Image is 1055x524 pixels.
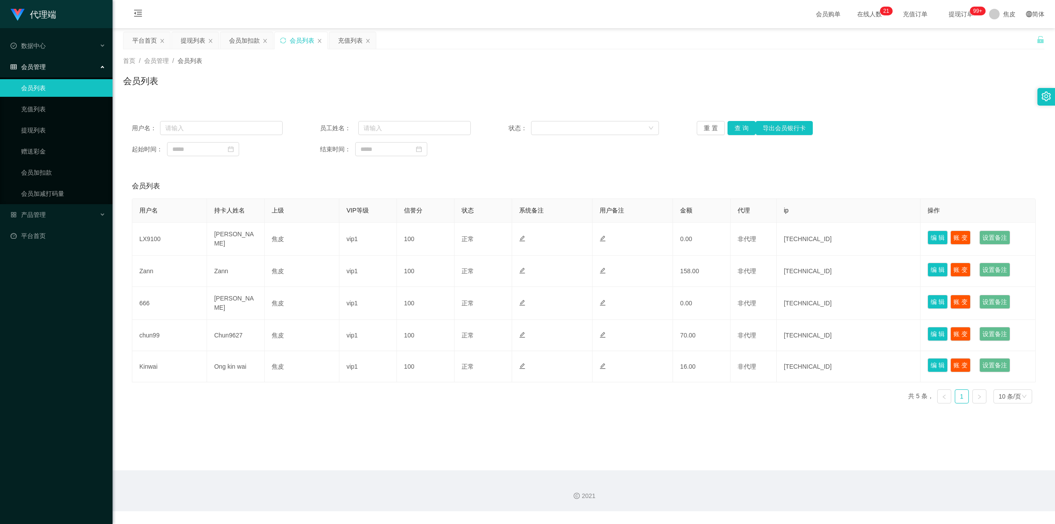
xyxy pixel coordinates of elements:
span: 非代理 [738,363,756,370]
span: 会员列表 [178,57,202,64]
span: 持卡人姓名 [214,207,245,214]
input: 请输入 [358,121,470,135]
span: 正常 [462,267,474,275]
span: 提现订单 [944,11,978,17]
span: 用户名 [139,207,158,214]
i: 图标: down [648,125,654,132]
i: 图标: calendar [416,146,422,152]
button: 账 变 [950,327,971,341]
span: 非代理 [738,267,756,275]
i: 图标: close [160,38,165,44]
p: 1 [886,7,889,15]
button: 设置备注 [979,327,1010,341]
i: 图标: close [208,38,213,44]
td: chun99 [132,320,207,351]
td: 70.00 [673,320,731,351]
td: Zann [207,256,265,287]
span: 起始时间： [132,145,167,154]
td: Kinwai [132,351,207,382]
i: 图标: close [262,38,268,44]
i: 图标: calendar [228,146,234,152]
td: 0.00 [673,223,731,256]
td: vip1 [339,320,397,351]
button: 编 辑 [928,358,948,372]
button: 重 置 [697,121,725,135]
span: 系统备注 [519,207,544,214]
p: 2 [883,7,886,15]
button: 账 变 [950,295,971,309]
i: 图标: edit [519,332,525,338]
i: 图标: table [11,64,17,70]
button: 账 变 [950,263,971,277]
i: 图标: down [1022,394,1027,400]
span: VIP等级 [346,207,369,214]
td: 158.00 [673,256,731,287]
span: 操作 [928,207,940,214]
a: 会员加减打码量 [21,185,105,202]
a: 会员列表 [21,79,105,97]
td: 焦皮 [265,287,339,320]
td: [TECHNICAL_ID] [777,320,920,351]
span: 代理 [738,207,750,214]
td: 100 [397,223,455,256]
i: 图标: right [977,394,982,399]
td: 666 [132,287,207,320]
a: 图标: dashboard平台首页 [11,227,105,245]
td: [TECHNICAL_ID] [777,351,920,382]
span: 结束时间： [320,145,355,154]
td: [TECHNICAL_ID] [777,223,920,256]
td: [TECHNICAL_ID] [777,256,920,287]
span: 非代理 [738,332,756,339]
input: 请输入 [160,121,283,135]
div: 会员加扣款 [229,32,260,49]
div: 充值列表 [338,32,363,49]
td: 0.00 [673,287,731,320]
a: 1 [955,390,968,403]
td: [PERSON_NAME] [207,287,265,320]
td: 100 [397,287,455,320]
span: ip [784,207,789,214]
i: 图标: sync [280,37,286,44]
td: Ong kin wai [207,351,265,382]
td: vip1 [339,287,397,320]
img: logo.9652507e.png [11,9,25,21]
span: 状态： [509,124,531,133]
span: 非代理 [738,235,756,242]
i: 图标: unlock [1037,36,1044,44]
button: 账 变 [950,231,971,245]
i: 图标: edit [600,332,606,338]
i: 图标: edit [600,363,606,369]
h1: 会员列表 [123,74,158,88]
button: 设置备注 [979,295,1010,309]
div: 10 条/页 [999,390,1021,403]
i: 图标: global [1026,11,1032,17]
h1: 代理端 [30,0,56,29]
td: [TECHNICAL_ID] [777,287,920,320]
li: 1 [955,389,969,403]
td: 100 [397,256,455,287]
span: 信誉分 [404,207,422,214]
li: 共 5 条， [908,389,934,403]
td: 焦皮 [265,256,339,287]
td: 焦皮 [265,320,339,351]
div: 提现列表 [181,32,205,49]
li: 下一页 [972,389,986,403]
a: 会员加扣款 [21,164,105,181]
span: 在线人数 [853,11,886,17]
button: 设置备注 [979,358,1010,372]
span: 正常 [462,332,474,339]
td: 焦皮 [265,223,339,256]
span: 正常 [462,363,474,370]
button: 设置备注 [979,231,1010,245]
i: 图标: edit [600,267,606,274]
i: 图标: edit [519,235,525,242]
i: 图标: setting [1041,92,1051,101]
td: vip1 [339,223,397,256]
td: 16.00 [673,351,731,382]
span: 正常 [462,300,474,307]
span: 正常 [462,235,474,242]
button: 导出会员银行卡 [756,121,813,135]
td: Chun9627 [207,320,265,351]
span: 用户名： [132,124,160,133]
a: 充值列表 [21,100,105,118]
